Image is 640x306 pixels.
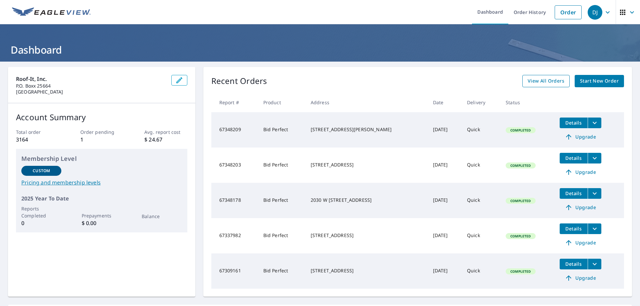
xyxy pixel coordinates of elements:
[82,212,122,219] p: Prepayments
[428,93,462,112] th: Date
[555,5,582,19] a: Order
[21,154,182,163] p: Membership Level
[462,112,500,148] td: Quick
[588,118,601,128] button: filesDropdownBtn-67348209
[144,136,187,144] p: $ 24.67
[564,155,584,161] span: Details
[211,253,258,289] td: 67309161
[211,93,258,112] th: Report #
[588,259,601,269] button: filesDropdownBtn-67309161
[500,93,554,112] th: Status
[311,267,422,274] div: [STREET_ADDRESS]
[462,183,500,218] td: Quick
[21,178,182,186] a: Pricing and membership levels
[560,202,601,213] a: Upgrade
[80,136,123,144] p: 1
[522,75,570,87] a: View All Orders
[211,183,258,218] td: 67348178
[564,190,584,196] span: Details
[564,239,597,247] span: Upgrade
[12,7,91,17] img: EV Logo
[462,253,500,289] td: Quick
[258,253,305,289] td: Bid Perfect
[311,126,422,133] div: [STREET_ADDRESS][PERSON_NAME]
[564,261,584,267] span: Details
[506,234,535,238] span: Completed
[311,232,422,239] div: [STREET_ADDRESS]
[588,5,602,20] div: DJ
[258,218,305,253] td: Bid Perfect
[588,153,601,163] button: filesDropdownBtn-67348203
[564,120,584,126] span: Details
[506,163,535,168] span: Completed
[33,168,50,174] p: Custom
[16,129,59,136] p: Total order
[258,112,305,148] td: Bid Perfect
[575,75,624,87] a: Start New Order
[211,112,258,148] td: 67348209
[82,219,122,227] p: $ 0.00
[580,77,619,85] span: Start New Order
[564,225,584,232] span: Details
[8,43,632,57] h1: Dashboard
[211,148,258,183] td: 67348203
[16,83,166,89] p: P.O. Boxx 25664
[428,183,462,218] td: [DATE]
[144,129,187,136] p: Avg. report cost
[428,253,462,289] td: [DATE]
[80,129,123,136] p: Order pending
[16,111,187,123] p: Account Summary
[211,218,258,253] td: 67337982
[588,188,601,199] button: filesDropdownBtn-67348178
[428,148,462,183] td: [DATE]
[21,205,61,219] p: Reports Completed
[560,259,588,269] button: detailsBtn-67309161
[462,93,500,112] th: Delivery
[211,75,267,87] p: Recent Orders
[311,197,422,203] div: 2030 W [STREET_ADDRESS]
[506,269,535,274] span: Completed
[16,136,59,144] p: 3164
[258,93,305,112] th: Product
[142,213,182,220] p: Balance
[21,194,182,202] p: 2025 Year To Date
[258,148,305,183] td: Bid Perfect
[428,218,462,253] td: [DATE]
[305,93,428,112] th: Address
[560,273,601,283] a: Upgrade
[462,148,500,183] td: Quick
[311,161,422,168] div: [STREET_ADDRESS]
[560,118,588,128] button: detailsBtn-67348209
[16,89,166,95] p: [GEOGRAPHIC_DATA]
[21,219,61,227] p: 0
[506,128,535,133] span: Completed
[560,153,588,163] button: detailsBtn-67348203
[564,133,597,141] span: Upgrade
[462,218,500,253] td: Quick
[564,274,597,282] span: Upgrade
[564,203,597,211] span: Upgrade
[258,183,305,218] td: Bid Perfect
[428,112,462,148] td: [DATE]
[506,198,535,203] span: Completed
[560,132,601,142] a: Upgrade
[588,223,601,234] button: filesDropdownBtn-67337982
[560,188,588,199] button: detailsBtn-67348178
[560,223,588,234] button: detailsBtn-67337982
[528,77,564,85] span: View All Orders
[16,75,166,83] p: Roof-It, Inc.
[560,167,601,177] a: Upgrade
[560,237,601,248] a: Upgrade
[564,168,597,176] span: Upgrade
